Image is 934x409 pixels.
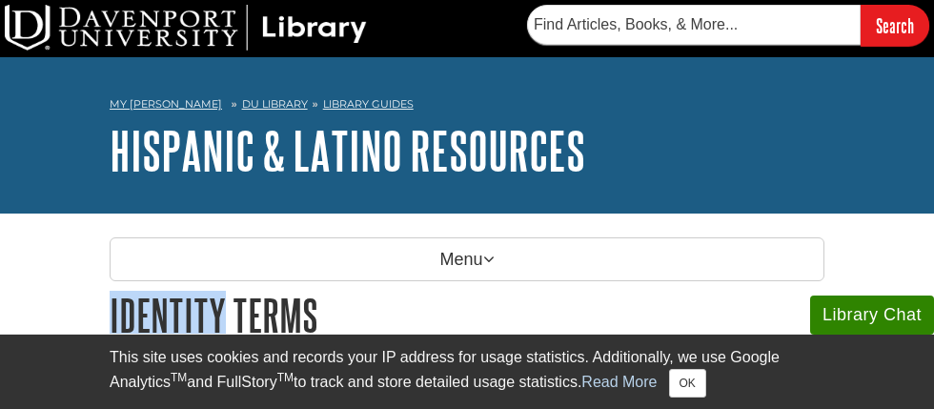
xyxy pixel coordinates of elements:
button: Library Chat [810,296,934,335]
p: Menu [110,237,824,281]
button: Close [669,369,706,398]
img: DU Library [5,5,367,51]
a: My [PERSON_NAME] [110,96,222,112]
nav: breadcrumb [110,92,824,122]
a: DU Library [242,97,308,111]
a: Hispanic & Latino Resources [110,121,585,180]
input: Search [861,5,929,46]
sup: TM [277,371,294,384]
div: This site uses cookies and records your IP address for usage statistics. Additionally, we use Goo... [110,346,824,398]
h1: Identity Terms [110,291,824,339]
input: Find Articles, Books, & More... [527,5,861,45]
sup: TM [171,371,187,384]
a: Library Guides [323,97,414,111]
a: Read More [581,374,657,390]
form: Searches DU Library's articles, books, and more [527,5,929,46]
